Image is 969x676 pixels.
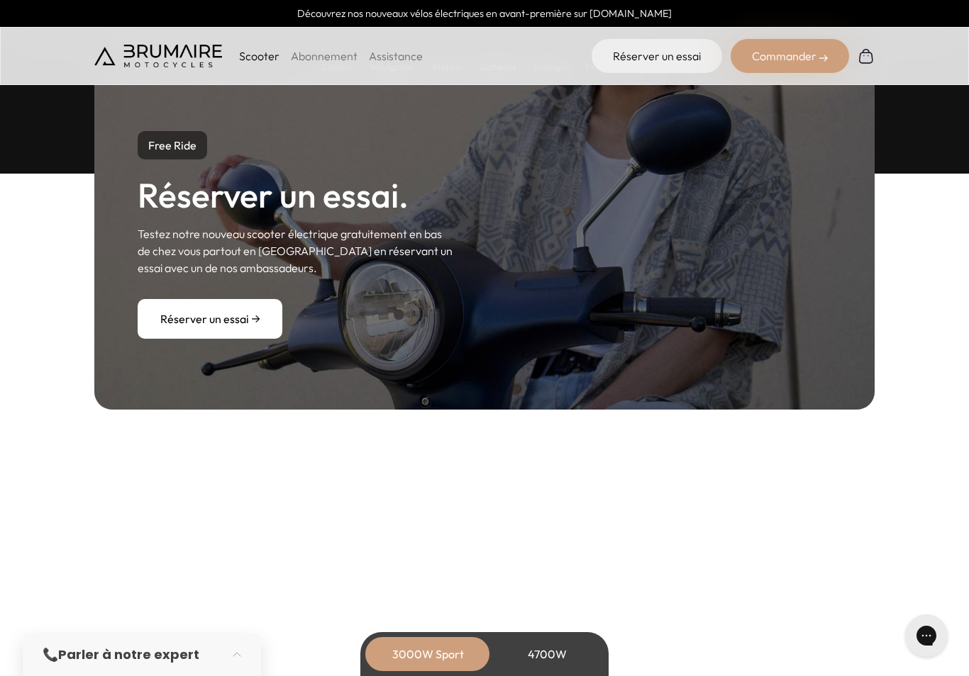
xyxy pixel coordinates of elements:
div: Commander [731,39,849,73]
div: 4700W [490,637,604,671]
a: Abonnement [291,49,358,63]
a: Réserver un essai [592,39,722,73]
p: Scooter [239,47,279,64]
h2: Réserver un essai. [138,176,409,214]
img: right-arrow-2.png [819,54,828,62]
img: arrow-right.png [252,315,260,322]
a: Assistance [369,49,423,63]
iframe: Gorgias live chat messenger [898,609,955,662]
div: 3000W Sport [371,637,484,671]
p: Testez notre nouveau scooter électrique gratuitement en bas de chez vous partout en [GEOGRAPHIC_D... [138,225,455,276]
img: Panier [858,47,875,64]
img: Brumaire Motocycles [94,45,222,67]
p: Free Ride [138,131,207,159]
a: Réserver un essai [138,299,282,339]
